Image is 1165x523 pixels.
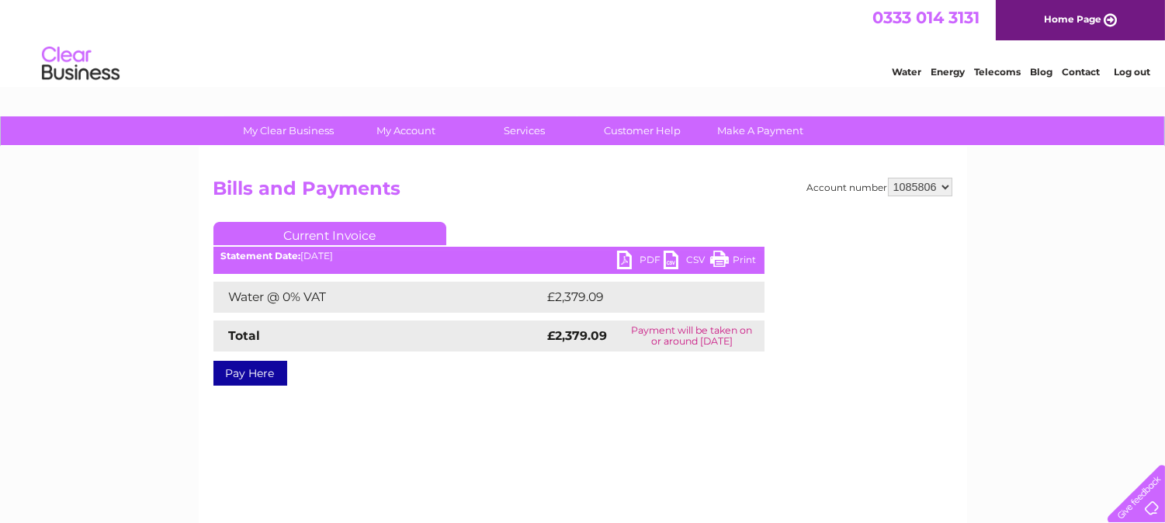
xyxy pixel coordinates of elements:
[213,222,446,245] a: Current Invoice
[892,66,921,78] a: Water
[213,361,287,386] a: Pay Here
[664,251,710,273] a: CSV
[213,178,952,207] h2: Bills and Payments
[41,40,120,88] img: logo.png
[213,251,765,261] div: [DATE]
[617,251,664,273] a: PDF
[217,9,950,75] div: Clear Business is a trading name of Verastar Limited (registered in [GEOGRAPHIC_DATA] No. 3667643...
[872,8,980,27] a: 0333 014 3131
[548,328,608,343] strong: £2,379.09
[224,116,352,145] a: My Clear Business
[974,66,1021,78] a: Telecoms
[221,250,301,261] b: Statement Date:
[1114,66,1150,78] a: Log out
[460,116,588,145] a: Services
[213,282,544,313] td: Water @ 0% VAT
[578,116,706,145] a: Customer Help
[1030,66,1052,78] a: Blog
[229,328,261,343] strong: Total
[619,320,764,352] td: Payment will be taken on or around [DATE]
[931,66,965,78] a: Energy
[807,178,952,196] div: Account number
[544,282,740,313] td: £2,379.09
[710,251,757,273] a: Print
[696,116,824,145] a: Make A Payment
[1062,66,1100,78] a: Contact
[342,116,470,145] a: My Account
